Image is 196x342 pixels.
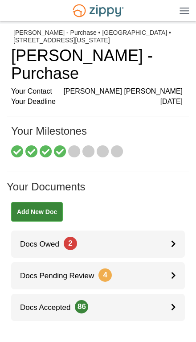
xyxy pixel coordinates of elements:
h1: [PERSON_NAME] - Purchase [11,47,183,82]
div: Your Deadline [11,97,183,107]
div: [PERSON_NAME] - Purchase • [GEOGRAPHIC_DATA] • [STREET_ADDRESS][US_STATE] [13,29,183,44]
span: Docs Pending Review [11,272,112,280]
span: Docs Accepted [11,303,88,312]
a: Docs Accepted86 [11,294,185,321]
h1: Your Documents [7,181,189,202]
span: Docs Owed [11,240,77,248]
a: Docs Pending Review4 [11,262,185,289]
a: Add New Doc [11,202,63,222]
h1: Your Milestones [11,125,183,146]
span: [PERSON_NAME] [PERSON_NAME] [63,87,183,97]
span: 4 [98,268,112,282]
img: Mobile Dropdown Menu [180,7,189,14]
div: Your Contact [11,87,183,97]
span: 86 [75,300,88,313]
a: Docs Owed2 [11,231,185,258]
span: 2 [64,237,77,250]
span: [DATE] [160,97,183,107]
